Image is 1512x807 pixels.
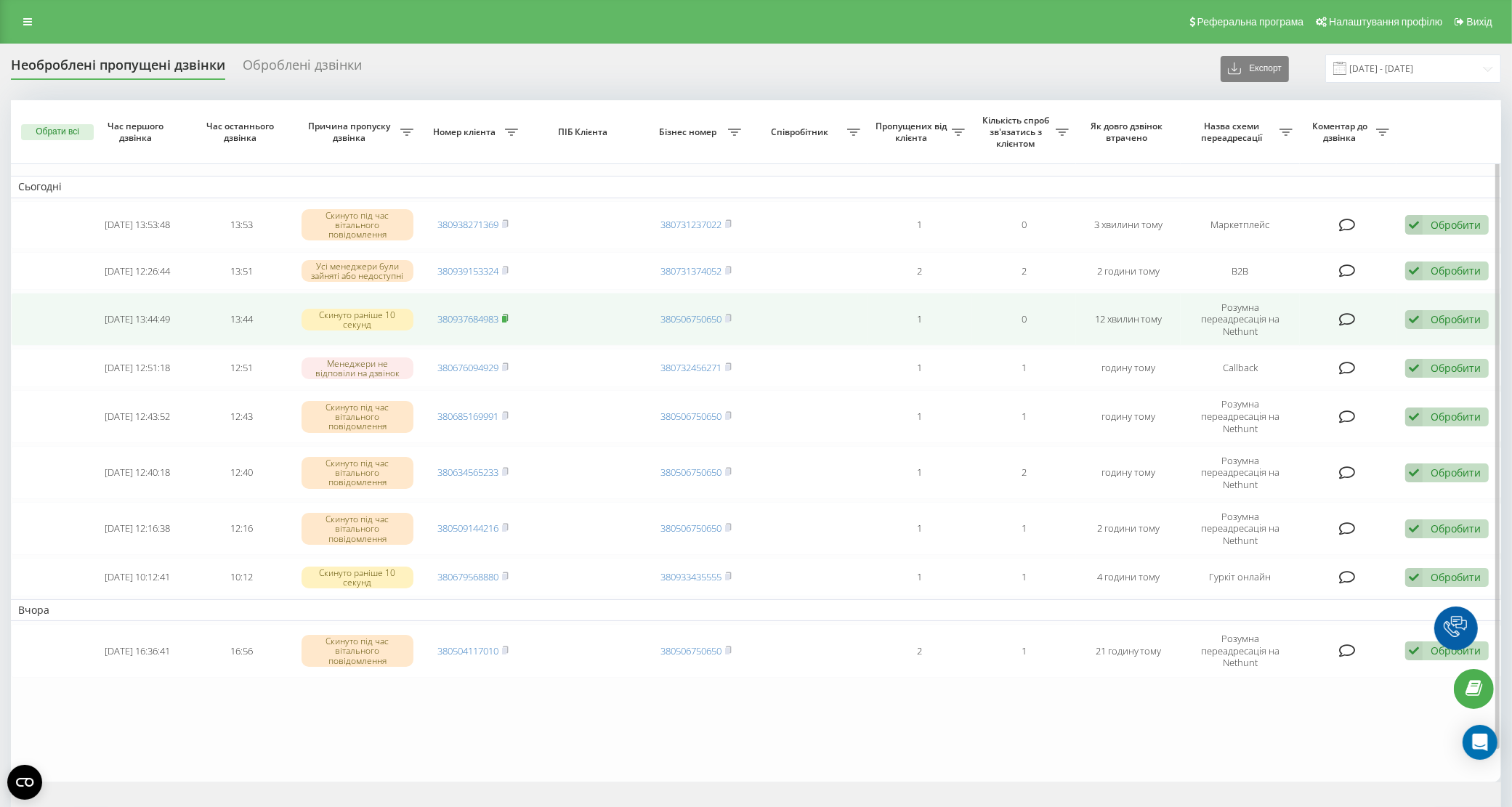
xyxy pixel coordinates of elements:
button: Обрати всі [21,124,94,140]
td: 12:40 [190,446,294,499]
td: 12:51 [190,349,294,387]
span: Час останнього дзвінка [201,121,282,143]
a: 380938271369 [437,218,498,231]
div: Обробити [1431,312,1481,326]
a: 380731237022 [660,218,721,231]
span: Час першого дзвінка [97,121,178,143]
div: Обробити [1431,644,1481,657]
button: Open CMP widget [7,765,42,800]
button: Експорт [1221,56,1289,82]
td: 1 [972,558,1077,596]
td: 16:56 [190,624,294,677]
td: годину тому [1076,349,1181,387]
td: 12:16 [190,502,294,555]
td: Розумна переадресація на Nethunt [1181,624,1300,677]
div: Скинуто раніше 10 секунд [302,567,413,588]
div: Обробити [1431,218,1481,232]
a: 380939153324 [437,264,498,277]
td: Розумна переадресація на Nethunt [1181,390,1300,443]
div: Менеджери не відповіли на дзвінок [302,357,413,379]
span: ПІБ Клієнта [538,126,632,138]
td: [DATE] 12:40:18 [86,446,190,499]
a: 380506750650 [660,410,721,423]
td: Розумна переадресація на Nethunt [1181,446,1300,499]
a: 380506750650 [660,522,721,535]
span: Як довго дзвінок втрачено [1088,121,1169,143]
span: Бізнес номер [652,126,729,138]
a: 380685169991 [437,410,498,423]
div: Скинуто під час вітального повідомлення [302,635,413,667]
td: 2 години тому [1076,502,1181,555]
div: Обробити [1431,570,1481,584]
span: Налаштування профілю [1329,16,1442,28]
div: Обробити [1431,522,1481,535]
td: 2 години тому [1076,252,1181,291]
a: 380506750650 [660,312,721,325]
div: Оброблені дзвінки [243,57,362,80]
td: 1 [868,390,972,443]
td: 4 години тому [1076,558,1181,596]
td: 2 [868,252,972,291]
a: 380933435555 [660,570,721,583]
td: 0 [972,293,1077,346]
a: 380634565233 [437,466,498,479]
td: 2 [972,446,1077,499]
td: Розумна переадресація на Nethunt [1181,293,1300,346]
td: Розумна переадресація на Nethunt [1181,502,1300,555]
a: 380509144216 [437,522,498,535]
td: 1 [972,390,1077,443]
div: Обробити [1431,264,1481,277]
div: Усі менеджери були зайняті або недоступні [302,260,413,282]
span: Вихід [1467,16,1492,28]
div: Необроблені пропущені дзвінки [11,57,225,80]
div: Обробити [1431,361,1481,375]
span: Назва схеми переадресації [1188,121,1279,143]
td: 12 хвилин тому [1076,293,1181,346]
div: Обробити [1431,466,1481,479]
span: Причина пропуску дзвінка [302,121,400,143]
td: 21 годину тому [1076,624,1181,677]
div: Скинуто під час вітального повідомлення [302,513,413,545]
td: [DATE] 13:53:48 [86,201,190,249]
td: Гуркіт онлайн [1181,558,1300,596]
span: Співробітник [756,126,847,138]
td: Вчора [11,599,1501,621]
td: [DATE] 16:36:41 [86,624,190,677]
td: 2 [972,252,1077,291]
a: 380937684983 [437,312,498,325]
td: 10:12 [190,558,294,596]
td: 1 [972,624,1077,677]
div: Скинуто під час вітального повідомлення [302,457,413,489]
span: Номер клієнта [428,126,505,138]
td: [DATE] 12:43:52 [86,390,190,443]
td: 1 [868,349,972,387]
td: 13:44 [190,293,294,346]
td: [DATE] 12:26:44 [86,252,190,291]
td: [DATE] 13:44:49 [86,293,190,346]
td: 13:51 [190,252,294,291]
td: 2 [868,624,972,677]
span: Пропущених від клієнта [875,121,952,143]
div: Open Intercom Messenger [1463,725,1497,760]
td: 1 [868,201,972,249]
td: B2B [1181,252,1300,291]
td: Callback [1181,349,1300,387]
td: Маркетплейс [1181,201,1300,249]
td: 1 [868,446,972,499]
td: Сьогодні [11,176,1501,198]
td: 1 [868,558,972,596]
td: 1 [972,349,1077,387]
a: 380679568880 [437,570,498,583]
td: [DATE] 12:16:38 [86,502,190,555]
a: 380506750650 [660,466,721,479]
a: 380732456271 [660,361,721,374]
td: 1 [868,502,972,555]
td: [DATE] 12:51:18 [86,349,190,387]
span: Кількість спроб зв'язатись з клієнтом [979,115,1056,149]
td: годину тому [1076,390,1181,443]
td: годину тому [1076,446,1181,499]
div: Обробити [1431,410,1481,423]
td: [DATE] 10:12:41 [86,558,190,596]
td: 3 хвилини тому [1076,201,1181,249]
span: Коментар до дзвінка [1307,121,1376,143]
